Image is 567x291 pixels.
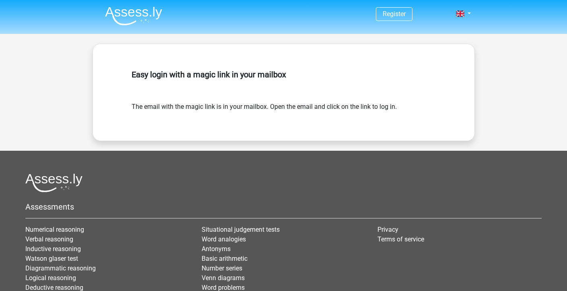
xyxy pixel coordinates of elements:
[25,173,82,192] img: Assessly logo
[25,245,81,253] a: Inductive reasoning
[25,255,78,262] a: Watson glaser test
[202,235,246,243] a: Word analogies
[25,235,73,243] a: Verbal reasoning
[377,226,398,233] a: Privacy
[202,264,242,272] a: Number series
[25,264,96,272] a: Diagrammatic reasoning
[202,274,245,282] a: Venn diagrams
[377,235,424,243] a: Terms of service
[25,226,84,233] a: Numerical reasoning
[132,70,436,79] h5: Easy login with a magic link in your mailbox
[383,10,406,18] a: Register
[25,202,542,212] h5: Assessments
[202,245,231,253] a: Antonyms
[202,226,280,233] a: Situational judgement tests
[105,6,162,25] img: Assessly
[202,255,247,262] a: Basic arithmetic
[132,102,436,112] form: The email with the magic link is in your mailbox. Open the email and click on the link to log in.
[25,274,76,282] a: Logical reasoning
